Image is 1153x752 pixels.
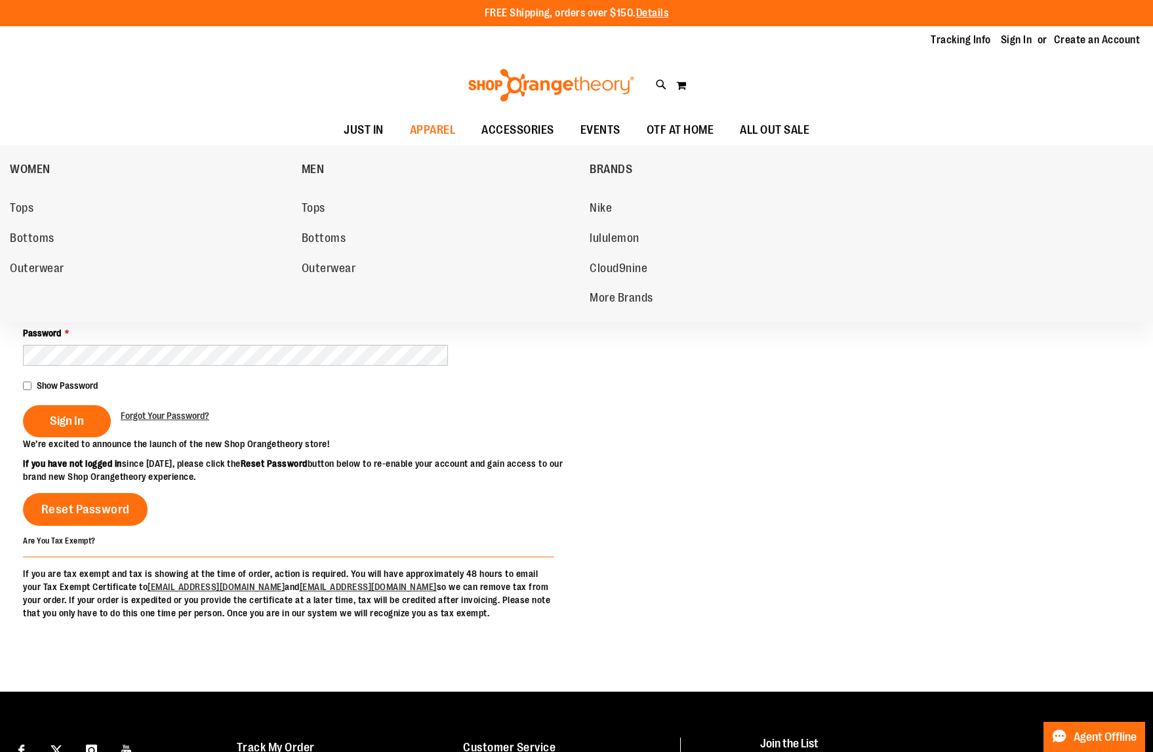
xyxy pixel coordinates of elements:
span: Outerwear [10,262,64,278]
span: MEN [302,163,325,179]
span: Agent Offline [1074,731,1137,743]
span: Password [23,328,61,338]
span: Show Password [37,380,98,391]
span: Nike [590,201,612,218]
span: Forgot Your Password? [121,410,209,421]
strong: If you have not logged in [23,458,122,469]
span: JUST IN [344,115,384,145]
span: OTF AT HOME [647,115,714,145]
a: Tracking Info [931,33,991,47]
a: Sign In [1001,33,1032,47]
span: More Brands [590,291,653,307]
img: Shop Orangetheory [466,69,636,102]
a: [EMAIL_ADDRESS][DOMAIN_NAME] [148,582,285,592]
span: Outerwear [302,262,356,278]
span: ALL OUT SALE [740,115,809,145]
p: If you are tax exempt and tax is showing at the time of order, action is required. You will have ... [23,567,554,620]
span: ACCESSORIES [481,115,554,145]
a: Forgot Your Password? [121,409,209,422]
span: APPAREL [410,115,456,145]
strong: Are You Tax Exempt? [23,536,96,545]
span: Reset Password [41,502,130,517]
span: lululemon [590,231,639,248]
p: We’re excited to announce the launch of the new Shop Orangetheory store! [23,437,576,450]
button: Agent Offline [1043,722,1145,752]
span: EVENTS [580,115,620,145]
a: [EMAIL_ADDRESS][DOMAIN_NAME] [300,582,437,592]
a: Reset Password [23,493,148,526]
a: Create an Account [1054,33,1141,47]
p: since [DATE], please click the button below to re-enable your account and gain access to our bran... [23,457,576,483]
span: Bottoms [10,231,54,248]
span: Sign In [50,414,84,428]
button: Sign In [23,405,111,437]
span: WOMEN [10,163,51,179]
span: Bottoms [302,231,346,248]
a: Details [636,7,669,19]
p: FREE Shipping, orders over $150. [485,6,669,21]
span: Tops [10,201,33,218]
span: Cloud9nine [590,262,647,278]
strong: Reset Password [241,458,308,469]
span: BRANDS [590,163,632,179]
span: Tops [302,201,325,218]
